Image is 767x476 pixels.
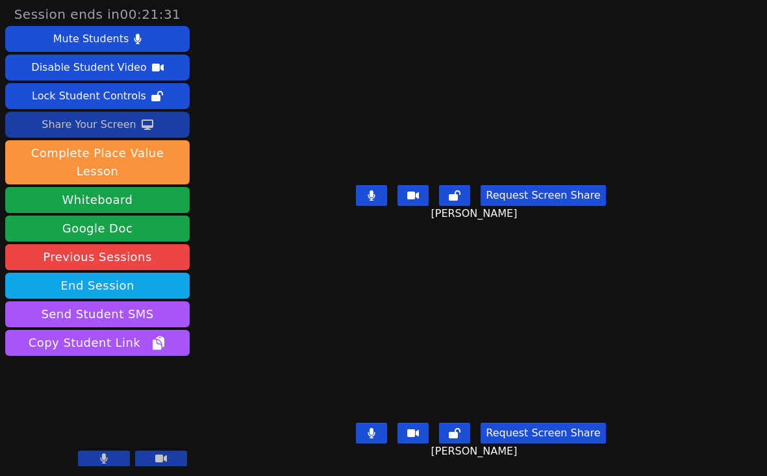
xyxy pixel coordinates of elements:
button: Disable Student Video [5,55,190,81]
button: End Session [5,273,190,299]
span: [PERSON_NAME] [431,206,520,221]
a: Previous Sessions [5,244,190,270]
button: Send Student SMS [5,301,190,327]
span: Session ends in [14,5,181,23]
button: Share Your Screen [5,112,190,138]
button: Whiteboard [5,187,190,213]
button: Mute Students [5,26,190,52]
a: Google Doc [5,216,190,242]
span: [PERSON_NAME] [431,444,520,459]
button: Request Screen Share [481,185,605,206]
button: Complete Place Value Lesson [5,140,190,184]
time: 00:21:31 [120,6,181,22]
button: Lock Student Controls [5,83,190,109]
div: Disable Student Video [31,57,146,78]
div: Mute Students [53,29,129,49]
div: Lock Student Controls [32,86,146,106]
button: Copy Student Link [5,330,190,356]
div: Share Your Screen [42,114,136,135]
span: Copy Student Link [29,334,166,352]
button: Request Screen Share [481,423,605,444]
